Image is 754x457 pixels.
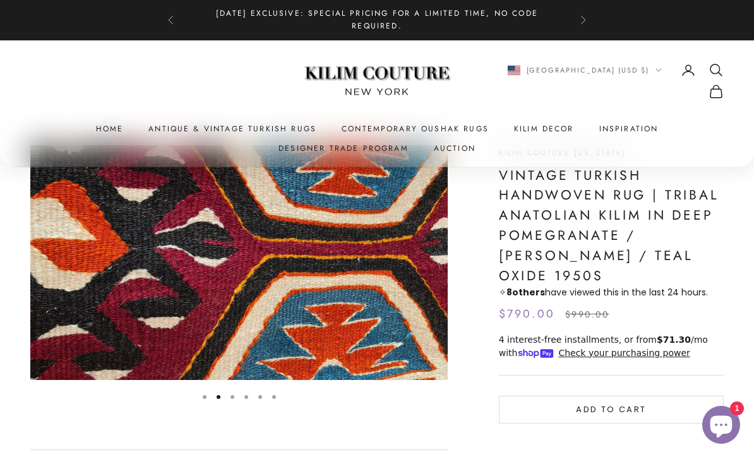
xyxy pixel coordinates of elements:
[698,406,744,447] inbox-online-store-chat: Shopify online store chat
[434,142,476,155] a: Auction
[499,285,724,300] p: ✧ have viewed this in the last 24 hours.
[96,123,124,136] a: Home
[200,8,554,33] p: [DATE] Exclusive: Special Pricing for a Limited Time, No Code Required.
[30,145,448,380] img: Vintage wool kilim with ancient geometric medallions, steeped in Turkish tradition, blending deep...
[508,64,662,76] button: Change country or currency
[565,307,609,323] compare-at-price: $990.00
[506,286,512,299] span: 8
[499,165,724,286] h1: Vintage Turkish Handwoven Rug | Tribal Anatolian Kilim in Deep Pomegranate / [PERSON_NAME] / Teal...
[148,123,316,136] a: Antique & Vintage Turkish Rugs
[506,286,545,299] strong: others
[342,123,489,136] a: Contemporary Oushak Rugs
[499,396,724,424] button: Add to cart
[508,66,520,75] img: United States
[481,62,724,99] nav: Secondary navigation
[30,123,724,155] nav: Primary navigation
[599,123,659,136] a: Inspiration
[298,51,456,111] img: Logo of Kilim Couture New York
[278,142,409,155] a: Designer Trade Program
[514,123,574,136] summary: Kilim Decor
[30,145,448,380] div: Item 2 of 6
[527,64,650,76] span: [GEOGRAPHIC_DATA] (USD $)
[499,305,555,323] sale-price: $790.00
